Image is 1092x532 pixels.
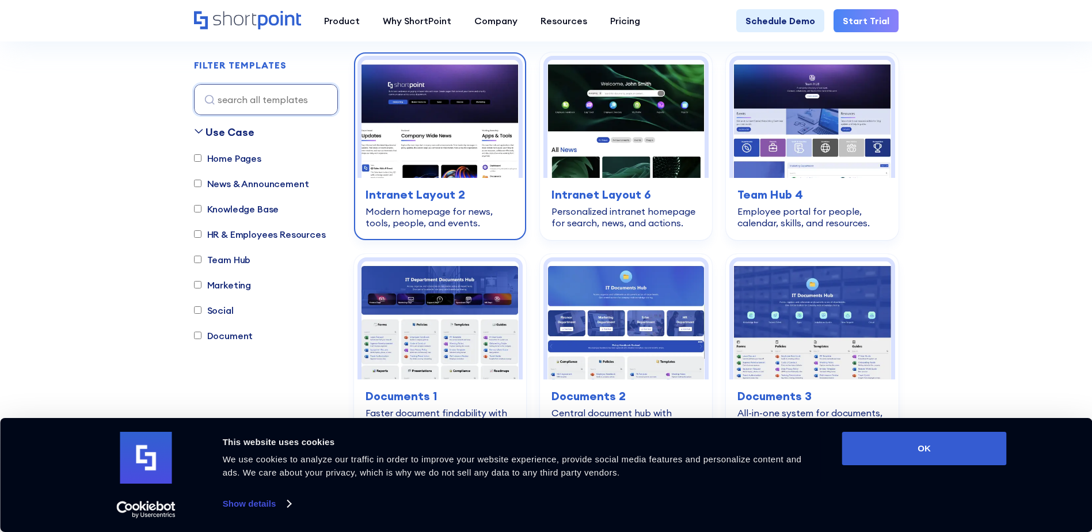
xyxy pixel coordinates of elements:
[737,407,886,430] div: All-in-one system for documents, updates, and actions.
[194,231,201,238] input: HR & Employees Resources
[547,60,705,178] img: Intranet Layout 6 – SharePoint Homepage Design: Personalized intranet homepage for search, news, ...
[194,307,201,314] input: Social
[610,14,640,28] div: Pricing
[540,254,712,442] a: Documents 2 – Document Management Template: Central document hub with alerts, search, and actions...
[362,261,519,379] img: Documents 1 – SharePoint Document Library Template: Faster document findability with search, filt...
[737,206,886,229] div: Employee portal for people, calendar, skills, and resources.
[223,495,291,512] a: Show details
[371,9,463,32] a: Why ShortPoint
[354,52,526,240] a: Intranet Layout 2 – SharePoint Homepage Design: Modern homepage for news, tools, people, and even...
[313,9,371,32] a: Product
[194,332,201,340] input: Document
[194,180,201,188] input: News & Announcement
[551,387,701,405] h3: Documents 2
[726,52,898,240] a: Team Hub 4 – SharePoint Employee Portal Template: Employee portal for people, calendar, skills, a...
[354,254,526,442] a: Documents 1 – SharePoint Document Library Template: Faster document findability with search, filt...
[194,282,201,289] input: Marketing
[733,261,891,379] img: Documents 3 – Document Management System Template: All-in-one system for documents, updates, and ...
[842,432,1007,465] button: OK
[362,60,519,178] img: Intranet Layout 2 – SharePoint Homepage Design: Modern homepage for news, tools, people, and events.
[194,61,287,70] div: FILTER TEMPLATES
[726,254,898,442] a: Documents 3 – Document Management System Template: All-in-one system for documents, updates, and ...
[366,206,515,229] div: Modern homepage for news, tools, people, and events.
[194,155,201,162] input: Home Pages
[194,202,279,216] label: Knowledge Base
[366,186,515,203] h3: Intranet Layout 2
[206,124,254,140] div: Use Case
[366,387,515,405] h3: Documents 1
[547,261,705,379] img: Documents 2 – Document Management Template: Central document hub with alerts, search, and actions.
[366,407,515,430] div: Faster document findability with search, filters, and categories
[733,60,891,178] img: Team Hub 4 – SharePoint Employee Portal Template: Employee portal for people, calendar, skills, a...
[194,11,301,31] a: Home
[96,501,196,518] a: Usercentrics Cookiebot - opens in a new window
[551,407,701,430] div: Central document hub with alerts, search, and actions.
[194,303,234,317] label: Social
[194,151,261,165] label: Home Pages
[737,186,886,203] h3: Team Hub 4
[194,278,252,292] label: Marketing
[120,432,172,484] img: logo
[474,14,518,28] div: Company
[194,177,309,191] label: News & Announcement
[541,14,587,28] div: Resources
[551,206,701,229] div: Personalized intranet homepage for search, news, and actions.
[736,9,824,32] a: Schedule Demo
[599,9,652,32] a: Pricing
[223,454,802,477] span: We use cookies to analyze our traffic in order to improve your website experience, provide social...
[383,14,451,28] div: Why ShortPoint
[540,52,712,240] a: Intranet Layout 6 – SharePoint Homepage Design: Personalized intranet homepage for search, news, ...
[324,14,360,28] div: Product
[194,227,326,241] label: HR & Employees Resources
[529,9,599,32] a: Resources
[194,84,338,115] input: search all templates
[737,387,886,405] h3: Documents 3
[223,435,816,449] div: This website uses cookies
[194,206,201,213] input: Knowledge Base
[551,186,701,203] h3: Intranet Layout 6
[194,256,201,264] input: Team Hub
[463,9,529,32] a: Company
[194,253,251,267] label: Team Hub
[834,9,899,32] a: Start Trial
[194,329,253,343] label: Document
